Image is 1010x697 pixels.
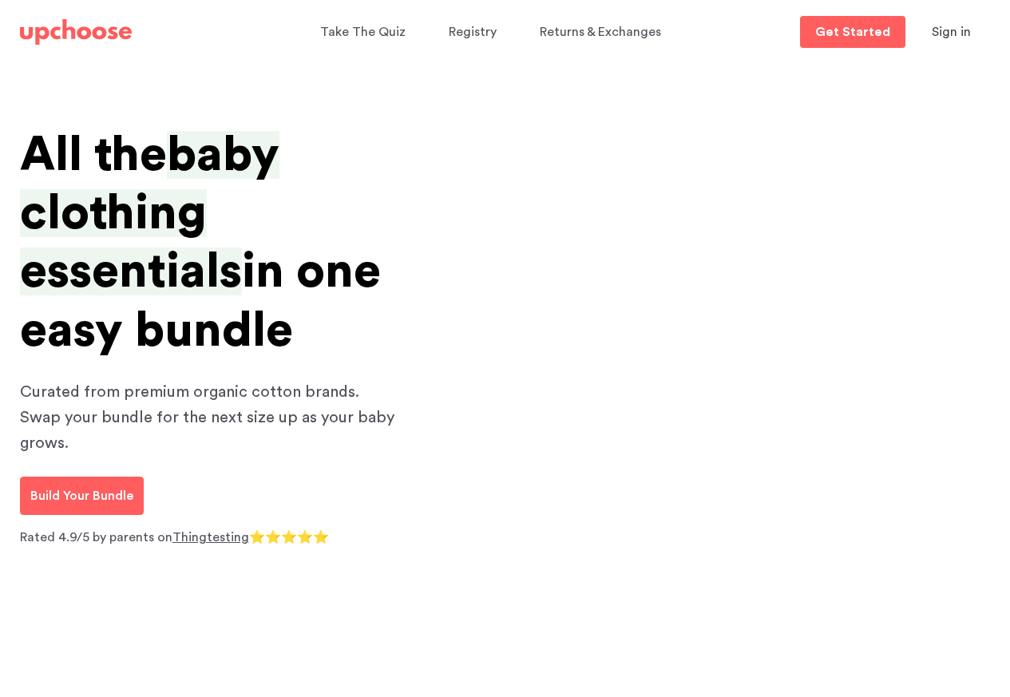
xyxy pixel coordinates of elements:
[20,131,279,295] span: baby clothing essentials
[540,17,666,48] a: Returns & Exchanges
[540,26,661,38] span: Returns & Exchanges
[172,531,249,544] a: Thingtesting
[20,131,167,179] span: All the
[30,486,133,505] p: Build Your Bundle
[320,26,406,38] span: Take The Quiz
[932,26,971,38] span: Sign in
[20,16,132,49] a: UpChoose
[249,531,329,544] span: ⭐⭐⭐⭐⭐
[20,248,381,354] span: in one easy bundle
[20,477,144,515] a: Build Your Bundle
[815,26,890,38] p: Get Started
[800,16,905,48] a: Get Started
[912,16,991,48] button: Sign in
[20,531,172,544] span: Rated 4.9/5 by parents on
[320,17,410,48] a: Take The Quiz
[449,26,497,38] span: Registry
[20,19,132,45] img: UpChoose
[449,17,501,48] a: Registry
[20,379,403,456] p: Curated from premium organic cotton brands. Swap your bundle for the next size up as your baby gr...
